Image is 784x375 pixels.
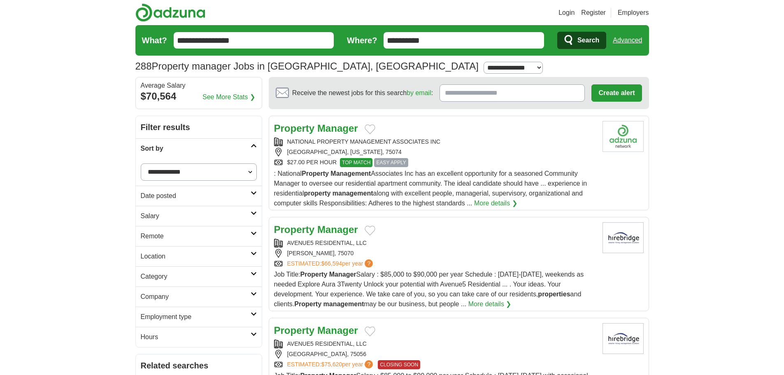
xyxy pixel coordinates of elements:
[317,224,358,235] strong: Manager
[141,231,251,241] h2: Remote
[274,224,315,235] strong: Property
[135,3,205,22] img: Adzuna logo
[274,123,315,134] strong: Property
[557,32,606,49] button: Search
[287,259,375,268] a: ESTIMATED:$66,594per year?
[274,249,596,258] div: [PERSON_NAME], 75070
[136,286,262,307] a: Company
[292,88,433,98] span: Receive the newest jobs for this search :
[365,226,375,235] button: Add to favorite jobs
[577,32,599,49] span: Search
[603,222,644,253] img: Company logo
[374,158,408,167] span: EASY APPLY
[135,61,479,72] h1: Property manager Jobs in [GEOGRAPHIC_DATA], [GEOGRAPHIC_DATA]
[591,84,642,102] button: Create alert
[274,137,596,146] div: NATIONAL PROPERTY MANAGEMENT ASSOCIATES INC
[274,340,596,348] div: AVENUE5 RESIDENTIAL, LLC
[340,158,372,167] span: TOP MATCH
[558,8,575,18] a: Login
[474,198,517,208] a: More details ❯
[136,307,262,327] a: Employment type
[365,360,373,368] span: ?
[294,300,321,307] strong: Property
[136,116,262,138] h2: Filter results
[330,170,371,177] strong: Management
[329,271,356,278] strong: Manager
[141,191,251,201] h2: Date posted
[136,246,262,266] a: Location
[136,327,262,347] a: Hours
[274,350,596,359] div: [GEOGRAPHIC_DATA], 75056
[321,260,342,267] span: $66,594
[135,59,152,74] span: 288
[468,299,512,309] a: More details ❯
[333,190,373,197] strong: management
[274,239,596,247] div: AVENUE5 RESIDENTIAL, LLC
[365,124,375,134] button: Add to favorite jobs
[603,323,644,354] img: Company logo
[274,224,358,235] a: Property Manager
[365,326,375,336] button: Add to favorite jobs
[287,360,375,369] a: ESTIMATED:$75,620per year?
[538,291,570,298] strong: properties
[136,226,262,246] a: Remote
[141,272,251,282] h2: Category
[317,123,358,134] strong: Manager
[141,82,257,89] div: Average Salary
[136,138,262,158] a: Sort by
[613,32,642,49] a: Advanced
[202,92,255,102] a: See More Stats ❯
[274,123,358,134] a: Property Manager
[302,170,329,177] strong: Property
[141,211,251,221] h2: Salary
[141,89,257,104] div: $70,564
[136,266,262,286] a: Category
[274,148,596,156] div: [GEOGRAPHIC_DATA], [US_STATE], 75074
[274,325,358,336] a: Property Manager
[141,252,251,261] h2: Location
[141,312,251,322] h2: Employment type
[274,325,315,336] strong: Property
[141,292,251,302] h2: Company
[274,271,584,307] span: Job Title: Salary : $85,000 to $90,000 per year Schedule : [DATE]-[DATE], weekends as needed Expl...
[141,332,251,342] h2: Hours
[317,325,358,336] strong: Manager
[365,259,373,268] span: ?
[274,170,587,207] span: : National Associates Inc has an excellent opportunity for a seasoned Community Manager to overse...
[136,206,262,226] a: Salary
[347,34,377,47] label: Where?
[581,8,606,18] a: Register
[142,34,167,47] label: What?
[603,121,644,152] img: Company logo
[304,190,330,197] strong: property
[323,300,364,307] strong: management
[141,359,257,372] h2: Related searches
[300,271,328,278] strong: Property
[378,360,420,369] span: CLOSING SOON
[618,8,649,18] a: Employers
[141,144,251,154] h2: Sort by
[407,89,431,96] a: by email
[274,158,596,167] div: $27.00 PER HOUR
[321,361,342,368] span: $75,620
[136,186,262,206] a: Date posted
